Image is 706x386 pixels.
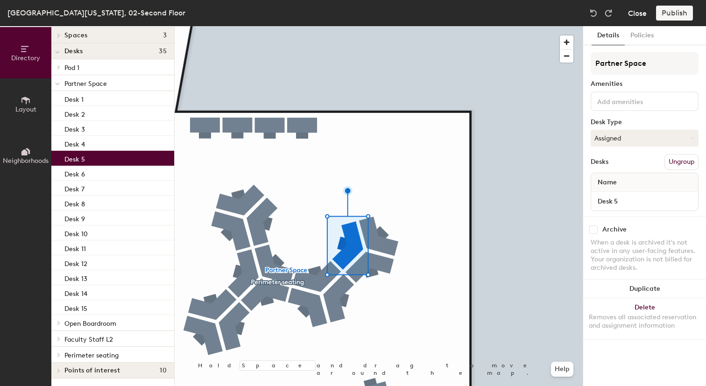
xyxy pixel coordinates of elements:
[3,157,49,165] span: Neighborhoods
[15,105,36,113] span: Layout
[591,130,699,147] button: Assigned
[64,138,85,148] p: Desk 4
[583,280,706,298] button: Duplicate
[591,119,699,126] div: Desk Type
[11,54,40,62] span: Directory
[664,154,699,170] button: Ungroup
[592,26,625,45] button: Details
[551,362,573,377] button: Help
[589,8,598,18] img: Undo
[64,32,88,39] span: Spaces
[64,272,87,283] p: Desk 13
[591,80,699,88] div: Amenities
[64,367,120,374] span: Points of interest
[64,336,113,344] span: Faculty Staff L2
[64,351,119,359] span: Perimeter seating
[591,158,608,166] div: Desks
[64,123,85,133] p: Desk 3
[64,242,86,253] p: Desk 11
[64,48,83,55] span: Desks
[589,313,700,330] div: Removes all associated reservation and assignment information
[64,64,79,72] span: Pod 1
[64,182,85,193] p: Desk 7
[583,298,706,339] button: DeleteRemoves all associated reservation and assignment information
[159,48,167,55] span: 35
[628,6,647,21] button: Close
[604,8,613,18] img: Redo
[595,95,679,106] input: Add amenities
[64,80,107,88] span: Partner Space
[593,195,696,208] input: Unnamed desk
[625,26,659,45] button: Policies
[64,302,87,313] p: Desk 15
[64,287,87,298] p: Desk 14
[64,320,116,328] span: Open Boardroom
[593,174,621,191] span: Name
[64,93,84,104] p: Desk 1
[64,212,85,223] p: Desk 9
[64,227,88,238] p: Desk 10
[160,367,167,374] span: 10
[591,239,699,272] div: When a desk is archived it's not active in any user-facing features. Your organization is not bil...
[64,257,87,268] p: Desk 12
[7,7,185,19] div: [GEOGRAPHIC_DATA][US_STATE], 02-Second Floor
[64,153,85,163] p: Desk 5
[602,226,627,233] div: Archive
[64,108,85,119] p: Desk 2
[64,197,85,208] p: Desk 8
[64,168,85,178] p: Desk 6
[163,32,167,39] span: 3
